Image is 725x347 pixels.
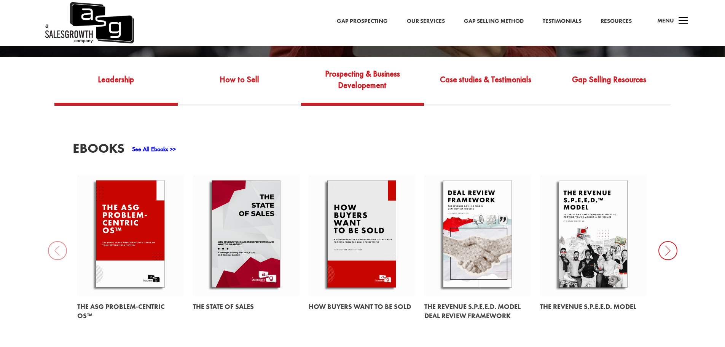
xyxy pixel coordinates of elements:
a: See All Ebooks >> [132,145,176,153]
a: Gap Selling Resources [547,67,671,103]
a: Our Services [407,16,445,26]
a: Case studies & Testimonials [424,67,547,103]
a: How to Sell [178,67,301,103]
a: Gap Selling Method [464,16,524,26]
a: Testimonials [543,16,582,26]
a: Prospecting & Business Developement [301,67,424,103]
span: Menu [657,17,674,24]
a: Resources [601,16,632,26]
a: Gap Prospecting [337,16,388,26]
h3: EBooks [73,142,124,159]
span: a [676,14,691,29]
a: Leadership [54,67,178,103]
